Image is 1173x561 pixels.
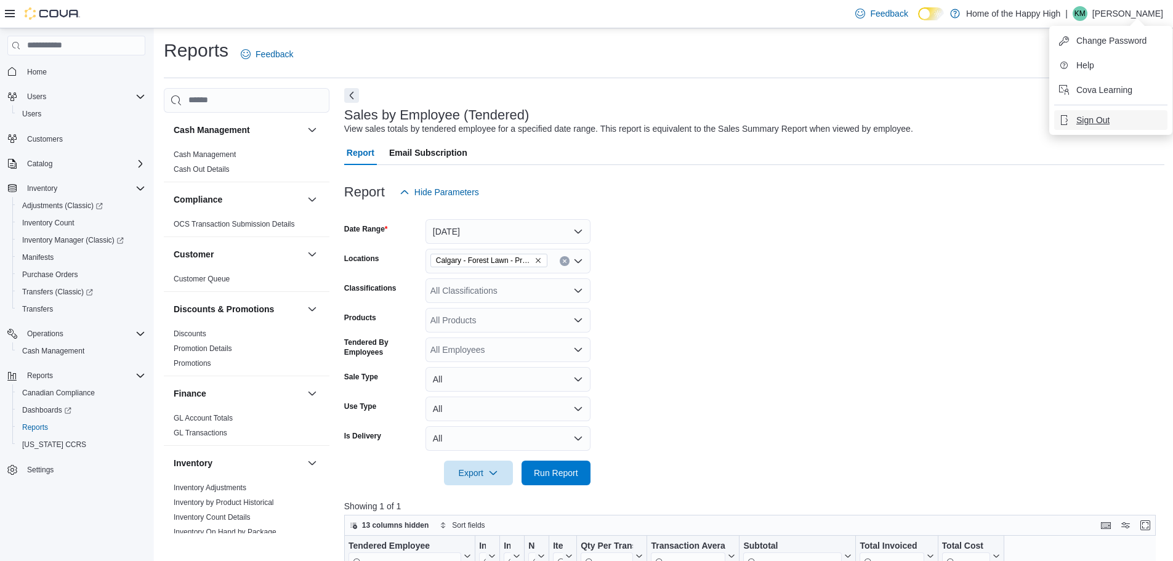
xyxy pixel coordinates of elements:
[22,218,75,228] span: Inventory Count
[17,198,145,213] span: Adjustments (Classic)
[22,89,51,104] button: Users
[573,315,583,325] button: Open list of options
[17,233,145,248] span: Inventory Manager (Classic)
[22,346,84,356] span: Cash Management
[174,387,302,400] button: Finance
[174,513,251,522] a: Inventory Count Details
[12,249,150,266] button: Manifests
[344,402,376,411] label: Use Type
[256,48,293,60] span: Feedback
[174,358,211,368] span: Promotions
[344,88,359,103] button: Next
[966,6,1060,21] p: Home of the Happy High
[236,42,298,67] a: Feedback
[573,286,583,296] button: Open list of options
[17,267,83,282] a: Purchase Orders
[17,403,145,418] span: Dashboards
[22,304,53,314] span: Transfers
[22,388,95,398] span: Canadian Compliance
[2,461,150,478] button: Settings
[22,462,145,477] span: Settings
[305,302,320,317] button: Discounts & Promotions
[17,344,89,358] a: Cash Management
[12,436,150,453] button: [US_STATE] CCRS
[17,420,53,435] a: Reports
[2,180,150,197] button: Inventory
[27,67,47,77] span: Home
[2,325,150,342] button: Operations
[17,216,79,230] a: Inventory Count
[17,302,145,317] span: Transfers
[27,371,53,381] span: Reports
[17,285,145,299] span: Transfers (Classic)
[17,107,46,121] a: Users
[174,303,302,315] button: Discounts & Promotions
[2,155,150,172] button: Catalog
[305,386,320,401] button: Finance
[17,385,145,400] span: Canadian Compliance
[2,88,150,105] button: Users
[1065,6,1068,21] p: |
[17,420,145,435] span: Reports
[17,250,58,265] a: Manifests
[174,150,236,159] a: Cash Management
[2,130,150,148] button: Customers
[344,224,388,234] label: Date Range
[1074,6,1086,21] span: KM
[174,193,302,206] button: Compliance
[17,250,145,265] span: Manifests
[344,500,1164,512] p: Showing 1 of 1
[174,457,212,469] h3: Inventory
[17,437,91,452] a: [US_STATE] CCRS
[174,512,251,522] span: Inventory Count Details
[305,192,320,207] button: Compliance
[651,540,725,552] div: Transaction Average
[174,165,230,174] a: Cash Out Details
[12,214,150,232] button: Inventory Count
[22,326,145,341] span: Operations
[444,461,513,485] button: Export
[344,254,379,264] label: Locations
[528,540,535,552] div: Net Sold
[17,437,145,452] span: Washington CCRS
[860,540,924,552] div: Total Invoiced
[27,465,54,475] span: Settings
[17,267,145,282] span: Purchase Orders
[27,92,46,102] span: Users
[573,345,583,355] button: Open list of options
[174,248,302,260] button: Customer
[12,384,150,402] button: Canadian Compliance
[918,7,944,20] input: Dark Mode
[174,329,206,339] span: Discounts
[414,186,479,198] span: Hide Parameters
[22,156,57,171] button: Catalog
[345,518,434,533] button: 13 columns hidden
[12,105,150,123] button: Users
[17,233,129,248] a: Inventory Manager (Classic)
[1076,59,1094,71] span: Help
[435,518,490,533] button: Sort fields
[2,63,150,81] button: Home
[522,461,591,485] button: Run Report
[174,329,206,338] a: Discounts
[174,344,232,353] span: Promotion Details
[174,498,274,507] a: Inventory by Product Historical
[12,402,150,419] a: Dashboards
[1054,55,1167,75] button: Help
[17,403,76,418] a: Dashboards
[534,257,542,264] button: Remove Calgary - Forest Lawn - Prairie Records from selection in this group
[22,156,145,171] span: Catalog
[12,197,150,214] a: Adjustments (Classic)
[344,283,397,293] label: Classifications
[553,540,563,552] div: Items Per Transaction
[22,89,145,104] span: Users
[22,270,78,280] span: Purchase Orders
[22,252,54,262] span: Manifests
[174,275,230,283] a: Customer Queue
[1092,6,1163,21] p: [PERSON_NAME]
[164,272,329,291] div: Customer
[174,483,246,492] a: Inventory Adjustments
[581,540,633,552] div: Qty Per Transaction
